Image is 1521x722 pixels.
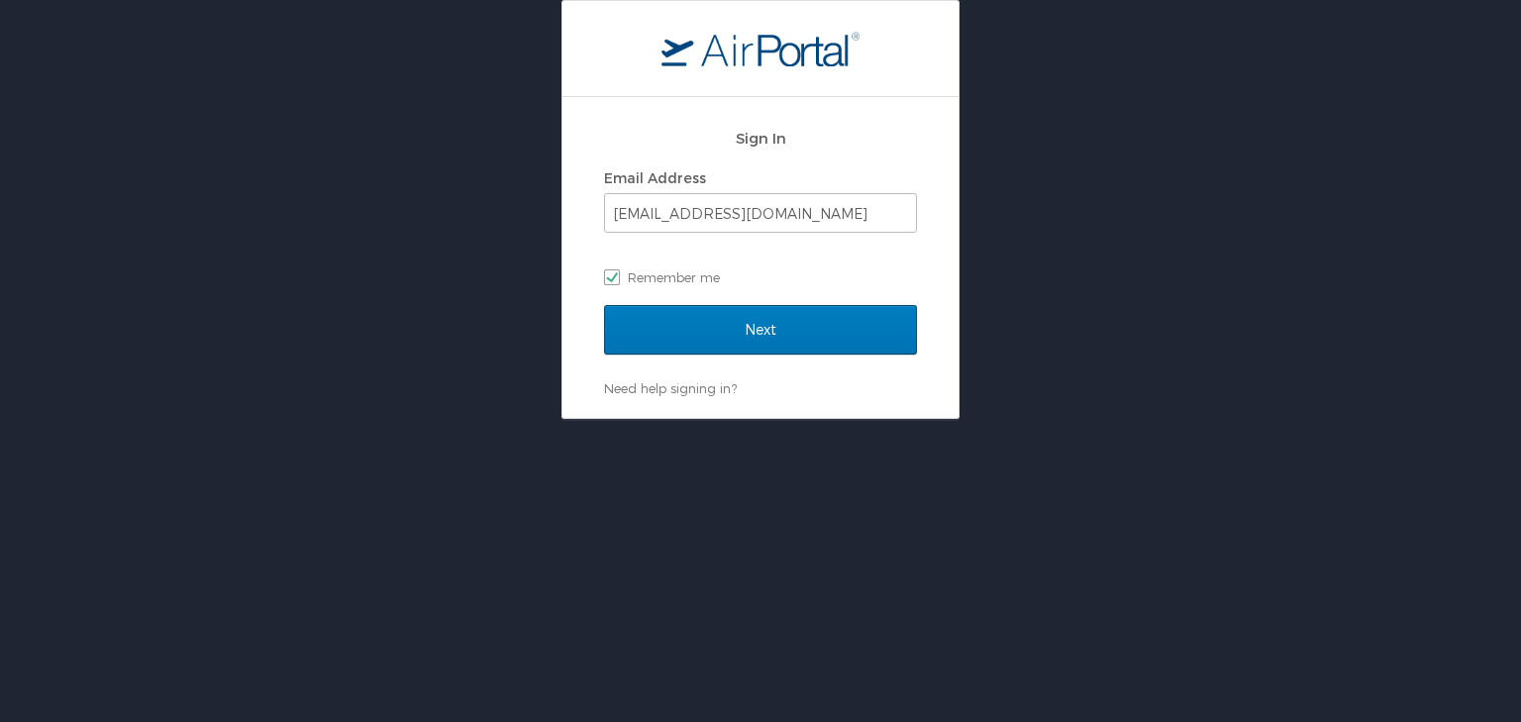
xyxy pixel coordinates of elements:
[604,169,706,186] label: Email Address
[604,262,917,292] label: Remember me
[604,127,917,150] h2: Sign In
[604,380,737,396] a: Need help signing in?
[604,305,917,355] input: Next
[661,31,860,66] img: logo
